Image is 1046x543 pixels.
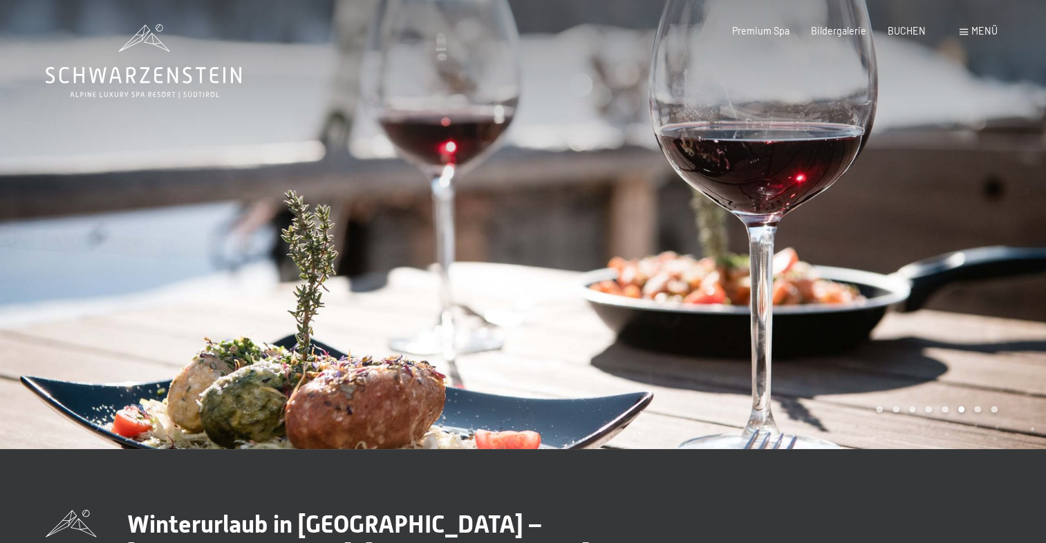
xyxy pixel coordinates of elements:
div: Carousel Page 4 [925,406,932,413]
div: Carousel Pagination [871,406,997,413]
a: Bildergalerie [811,25,866,37]
div: Carousel Page 3 [909,406,916,413]
a: BUCHEN [888,25,926,37]
div: Carousel Page 5 [942,406,949,413]
div: Carousel Page 7 [974,406,981,413]
div: Carousel Page 8 [991,406,998,413]
div: Carousel Page 6 (Current Slide) [958,406,965,413]
a: Premium Spa [732,25,790,37]
span: Menü [971,25,998,37]
div: Carousel Page 2 [893,406,899,413]
div: Carousel Page 1 [876,406,883,413]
